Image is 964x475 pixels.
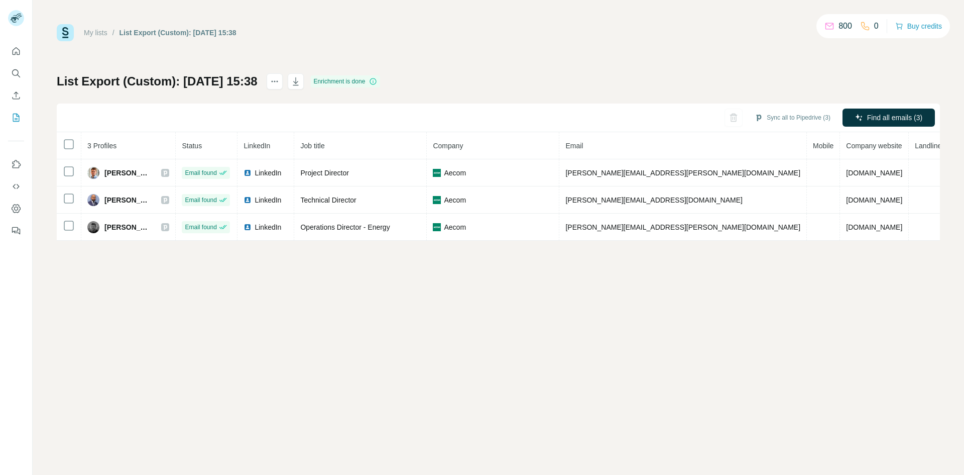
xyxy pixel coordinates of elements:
[846,223,902,231] span: [DOMAIN_NAME]
[8,200,24,218] button: Dashboard
[244,142,270,150] span: LinkedIn
[300,223,390,231] span: Operations Director - Energy
[846,169,902,177] span: [DOMAIN_NAME]
[8,86,24,105] button: Enrich CSV
[87,194,99,206] img: Avatar
[244,196,252,204] img: LinkedIn logo
[255,195,281,205] span: LinkedIn
[84,29,107,37] a: My lists
[57,73,258,89] h1: List Export (Custom): [DATE] 15:38
[87,142,116,150] span: 3 Profiles
[444,222,466,232] span: Aecom
[244,223,252,231] img: LinkedIn logo
[300,196,356,204] span: Technical Director
[182,142,202,150] span: Status
[300,169,348,177] span: Project Director
[311,75,381,87] div: Enrichment is done
[57,24,74,41] img: Surfe Logo
[867,113,922,123] span: Find all emails (3)
[444,195,466,205] span: Aecom
[433,223,441,231] img: company-logo
[842,109,935,127] button: Find all emails (3)
[104,195,151,205] span: [PERSON_NAME]
[87,221,99,233] img: Avatar
[87,167,99,179] img: Avatar
[244,169,252,177] img: LinkedIn logo
[433,169,441,177] img: company-logo
[838,20,852,32] p: 800
[185,223,216,232] span: Email found
[874,20,879,32] p: 0
[748,110,837,125] button: Sync all to Pipedrive (3)
[846,142,902,150] span: Company website
[119,28,236,38] div: List Export (Custom): [DATE] 15:38
[104,168,151,178] span: [PERSON_NAME]
[565,223,800,231] span: [PERSON_NAME][EMAIL_ADDRESS][PERSON_NAME][DOMAIN_NAME]
[915,142,941,150] span: Landline
[433,196,441,204] img: company-logo
[565,169,800,177] span: [PERSON_NAME][EMAIL_ADDRESS][PERSON_NAME][DOMAIN_NAME]
[8,177,24,196] button: Use Surfe API
[895,19,942,33] button: Buy credits
[433,142,463,150] span: Company
[300,142,324,150] span: Job title
[8,222,24,240] button: Feedback
[8,155,24,173] button: Use Surfe on LinkedIn
[813,142,833,150] span: Mobile
[104,222,151,232] span: [PERSON_NAME]
[846,196,902,204] span: [DOMAIN_NAME]
[444,168,466,178] span: Aecom
[267,73,283,89] button: actions
[8,42,24,60] button: Quick start
[255,222,281,232] span: LinkedIn
[565,196,742,204] span: [PERSON_NAME][EMAIL_ADDRESS][DOMAIN_NAME]
[185,196,216,205] span: Email found
[8,64,24,82] button: Search
[565,142,583,150] span: Email
[185,168,216,177] span: Email found
[255,168,281,178] span: LinkedIn
[112,28,114,38] li: /
[8,109,24,127] button: My lists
